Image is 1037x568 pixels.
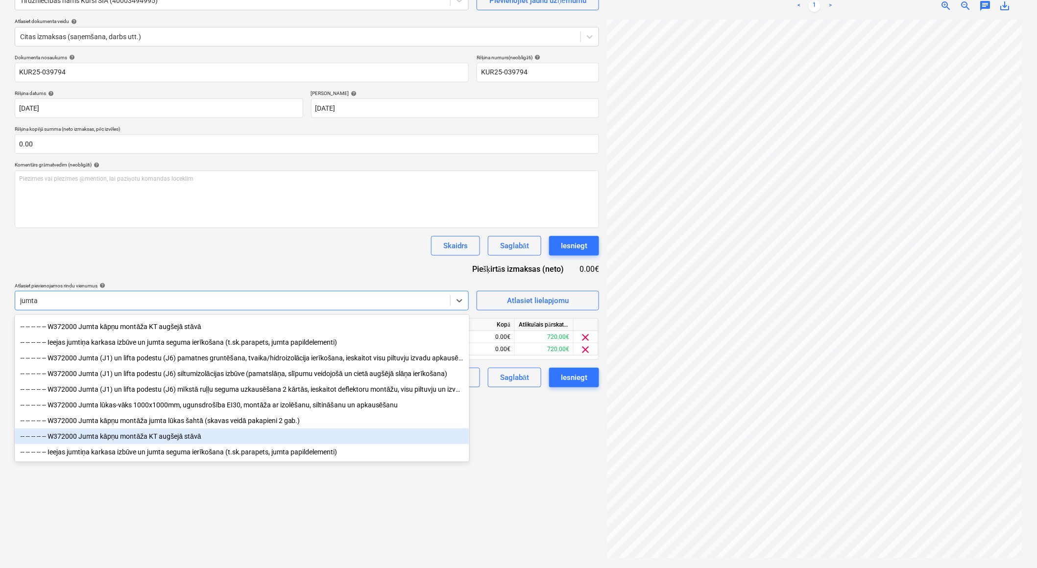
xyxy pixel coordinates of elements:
[443,239,468,252] div: Skaidrs
[580,344,592,355] span: clear
[431,236,480,256] button: Skaidrs
[311,98,600,118] input: Izpildes datums nav norādīts
[15,18,599,24] div: Atlasiet dokumenta veidu
[464,263,579,275] div: Piešķirtās izmaksas (neto)
[549,368,599,387] button: Iesniegt
[15,444,469,460] div: -- -- -- -- -- Ieejas jumtiņa karkasa izbūve un jumta seguma ierīkošana (t.sk.parapets, jumta pap...
[507,294,569,307] div: Atlasiet lielapjomu
[456,331,515,343] div: 0.00€
[92,162,99,168] span: help
[15,366,469,381] div: -- -- -- -- -- W372000 Jumta (J1) un lifta podestu (J6) siltumizolācijas izbūve (pamatslāņa, slīp...
[67,54,75,60] span: help
[477,63,599,82] input: Rēķina numurs
[579,263,599,275] div: 0.00€
[15,134,599,154] input: Rēķina kopējā summa (neto izmaksas, pēc izvēles)
[15,98,303,118] input: Rēķina datums nav norādīts
[477,54,599,61] div: Rēķina numurs (neobligāti)
[15,350,469,366] div: -- -- -- -- -- W372000 Jumta (J1) un lifta podestu (J6) pamatnes gruntēšana, tvaika/hidroizolācij...
[15,63,469,82] input: Dokumenta nosaukums
[15,54,469,61] div: Dokumenta nosaukums
[561,239,587,252] div: Iesniegt
[15,283,469,289] div: Atlasiet pievienojamos rindu vienumus
[549,236,599,256] button: Iesniegt
[532,54,540,60] span: help
[488,368,541,387] button: Saglabāt
[15,126,599,134] p: Rēķina kopējā summa (neto izmaksas, pēc izvēles)
[456,319,515,331] div: Kopā
[15,334,469,350] div: -- -- -- -- -- Ieejas jumtiņa karkasa izbūve un jumta seguma ierīkošana (t.sk.parapets, jumta pap...
[15,413,469,428] div: -- -- -- -- -- W372000 Jumta kāpņu montāža jumta lūkas šahtā (skavas veidā pakapieni 2 gab.)
[311,90,600,96] div: [PERSON_NAME]
[988,521,1037,568] iframe: Chat Widget
[561,371,587,384] div: Iesniegt
[46,91,54,96] span: help
[500,371,529,384] div: Saglabāt
[500,239,529,252] div: Saglabāt
[349,91,357,96] span: help
[580,331,592,343] span: clear
[515,319,574,331] div: Atlikušais pārskatītais budžets
[15,90,303,96] div: Rēķina datums
[15,397,469,413] div: -- -- -- -- -- W372000 Jumta lūkas-vāks 1000x1000mm, ugunsdrošība EI30, montāža ar izolēšanu, sil...
[15,428,469,444] div: -- -- -- -- -- W372000 Jumta kāpņu montāža KT augšejā stāvā
[477,291,599,310] button: Atlasiet lielapjomu
[15,319,469,334] div: -- -- -- -- -- W372000 Jumta kāpņu montāža KT augšejā stāvā
[515,331,574,343] div: 720.00€
[15,381,469,397] div: -- -- -- -- -- W372000 Jumta (J1) un lifta podestu (J6) mīkstā ruļļu seguma uzkausēšana 2 kārtās,...
[15,162,599,168] div: Komentārs grāmatvedim (neobligāti)
[97,283,105,288] span: help
[515,343,574,355] div: 720.00€
[488,236,541,256] button: Saglabāt
[456,343,515,355] div: 0.00€
[69,19,77,24] span: help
